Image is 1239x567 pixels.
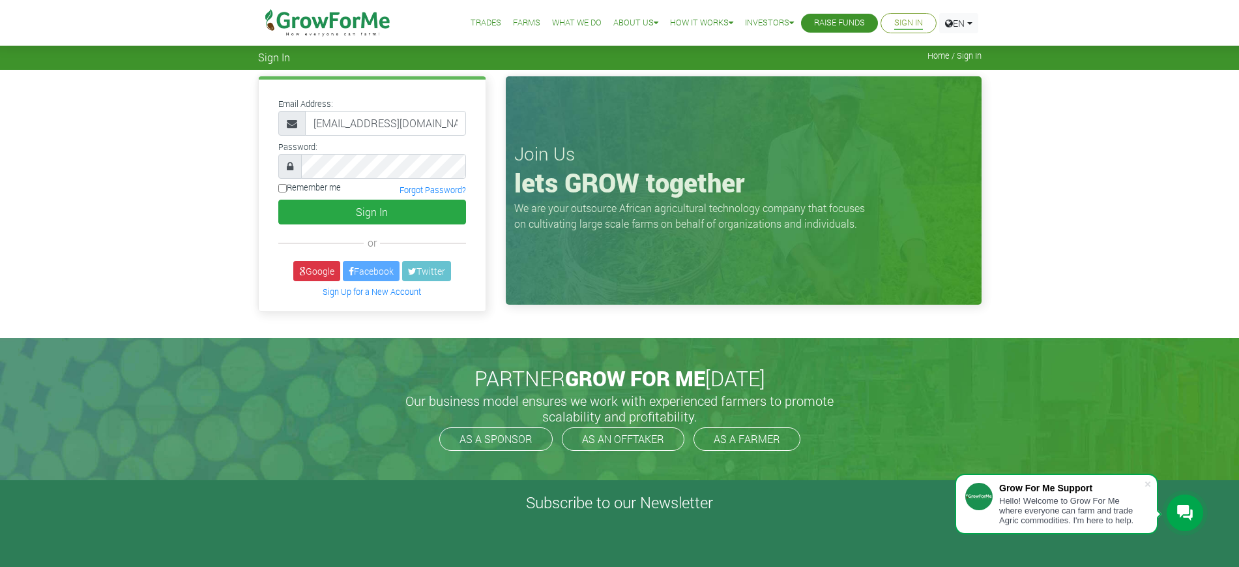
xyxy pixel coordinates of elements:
a: Raise Funds [814,16,865,30]
a: Forgot Password? [400,185,466,195]
a: What We Do [552,16,602,30]
a: Investors [745,16,794,30]
a: AS A FARMER [693,427,800,451]
button: Sign In [278,200,466,224]
label: Email Address: [278,98,333,110]
h3: Join Us [514,143,973,165]
div: Hello! Welcome to Grow For Me where everyone can farm and trade Agric commodities. I'm here to help. [999,496,1144,525]
a: AS A SPONSOR [439,427,553,451]
label: Remember me [278,181,341,194]
h2: PARTNER [DATE] [263,366,976,391]
label: Password: [278,141,317,153]
a: About Us [613,16,658,30]
a: Google [293,261,340,281]
div: or [278,235,466,251]
span: GROW FOR ME [565,364,705,392]
input: Remember me [278,184,287,192]
div: Grow For Me Support [999,483,1144,493]
p: We are your outsource African agricultural technology company that focuses on cultivating large s... [514,200,873,232]
h4: Subscribe to our Newsletter [16,493,1223,512]
a: EN [939,13,978,33]
h5: Our business model ensures we work with experienced farmers to promote scalability and profitabil... [392,393,848,424]
a: Farms [513,16,540,30]
a: Trades [471,16,501,30]
a: How it Works [670,16,733,30]
a: AS AN OFFTAKER [562,427,684,451]
span: Home / Sign In [927,51,982,61]
span: Sign In [258,51,290,63]
input: Email Address [305,111,466,136]
a: Sign Up for a New Account [323,286,421,297]
a: Sign In [894,16,923,30]
h1: lets GROW together [514,167,973,198]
